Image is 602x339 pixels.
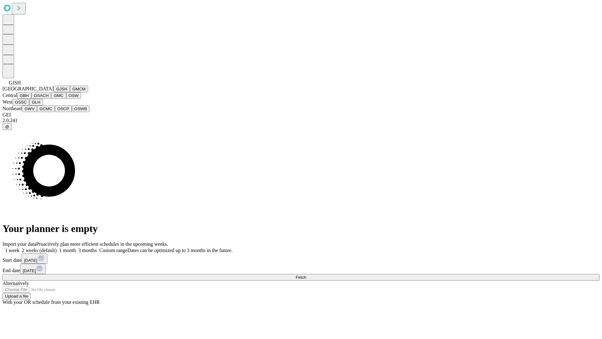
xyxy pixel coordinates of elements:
[22,105,37,112] button: GWV
[3,281,29,286] span: Alternatively
[5,124,9,129] span: @
[54,86,70,92] button: GJSH
[3,99,13,105] span: West
[3,241,36,247] span: Import your data
[296,275,306,280] span: Fetch
[3,93,17,98] span: Central
[70,86,88,92] button: GMCM
[3,86,54,91] span: [GEOGRAPHIC_DATA]
[24,258,37,263] span: [DATE]
[22,253,47,264] button: [DATE]
[127,248,232,253] span: Dates can be optimized up to 3 months in the future.
[17,92,31,99] button: GBH
[3,264,599,274] div: End date
[31,92,51,99] button: GSACH
[22,248,57,253] span: 2 weeks (default)
[78,248,97,253] span: 3 months
[3,253,599,264] div: Start date
[66,92,81,99] button: OSW
[72,105,90,112] button: GSWB
[3,274,599,281] button: Fetch
[36,241,168,247] span: Proactively plan more efficient schedules in the upcoming weeks.
[3,112,599,118] div: GEI
[13,99,29,105] button: OSSC
[9,80,21,85] span: GJSH
[3,299,100,305] span: With your OR schedule from your existing EHR
[59,248,76,253] span: 1 month
[55,105,72,112] button: OSCP
[3,123,12,130] button: @
[99,248,127,253] span: Custom range
[23,268,36,273] span: [DATE]
[3,118,599,123] div: 2.0.241
[3,293,31,299] button: Upload a file
[3,106,22,111] span: Northeast
[5,248,19,253] span: 1 week
[20,264,46,274] button: [DATE]
[29,99,43,105] button: GLH
[37,105,55,112] button: GCMC
[51,92,66,99] button: GMC
[3,223,599,234] h1: Your planner is empty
